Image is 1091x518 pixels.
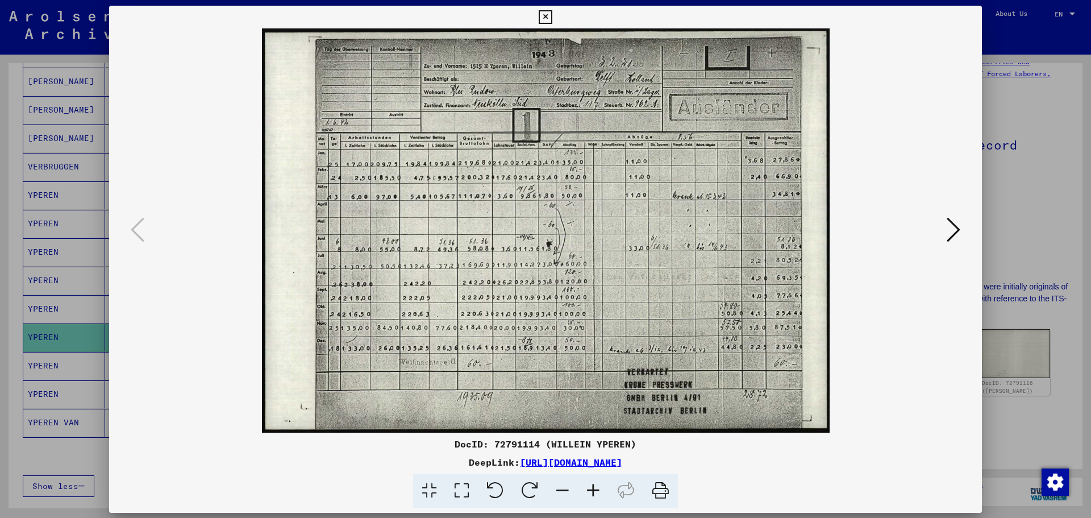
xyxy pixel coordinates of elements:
div: Change consent [1041,468,1068,495]
a: [URL][DOMAIN_NAME] [520,457,622,468]
div: DeepLink: [109,455,982,469]
div: DocID: 72791114 (WILLEIN YPEREN) [109,437,982,451]
img: 001.jpg [148,28,943,433]
img: Change consent [1042,469,1069,496]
